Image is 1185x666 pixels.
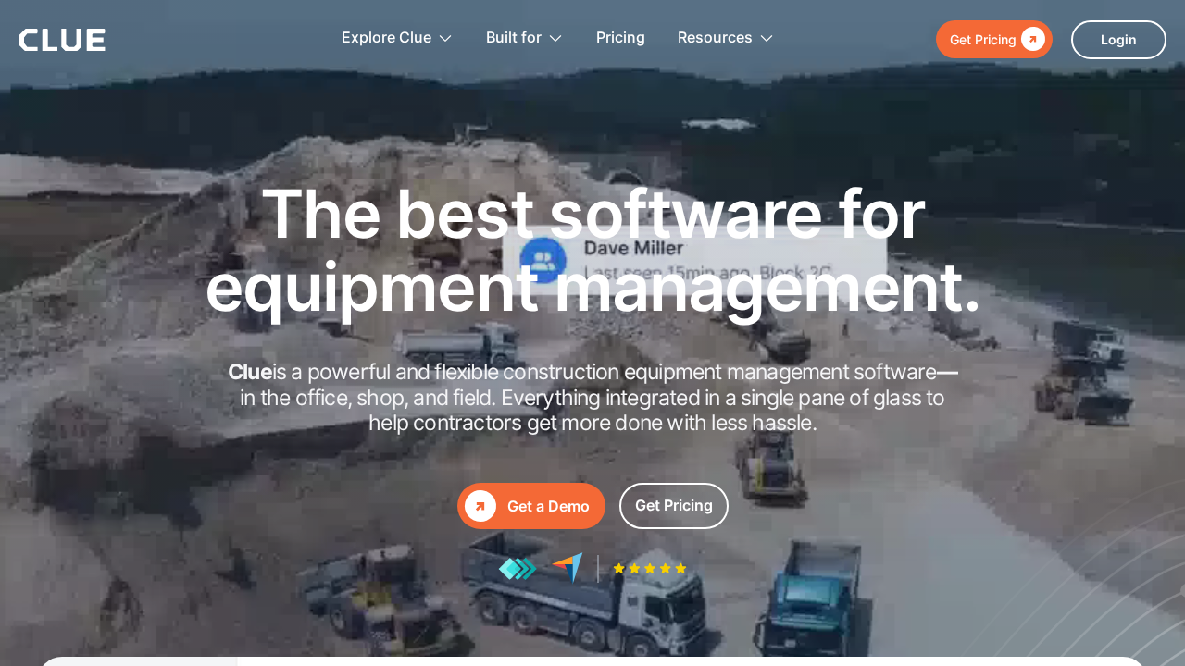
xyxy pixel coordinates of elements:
[486,9,542,68] div: Built for
[950,28,1017,51] div: Get Pricing
[551,552,583,585] img: reviews at capterra
[222,360,963,437] h2: is a powerful and flexible construction equipment management software in the office, shop, and fi...
[465,490,496,522] div: 
[613,562,687,574] img: Five-star rating icon
[596,9,645,68] a: Pricing
[498,557,537,581] img: reviews at getapp
[486,9,564,68] div: Built for
[342,9,454,68] div: Explore Clue
[635,494,713,517] div: Get Pricing
[176,177,1009,323] h1: The best software for equipment management.
[342,9,431,68] div: Explore Clue
[678,9,753,68] div: Resources
[457,483,605,529] a: Get a Demo
[619,483,729,529] a: Get Pricing
[1017,28,1045,51] div: 
[1071,20,1166,59] a: Login
[936,20,1053,58] a: Get Pricing
[507,495,590,518] div: Get a Demo
[937,359,957,385] strong: —
[678,9,775,68] div: Resources
[228,359,272,385] strong: Clue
